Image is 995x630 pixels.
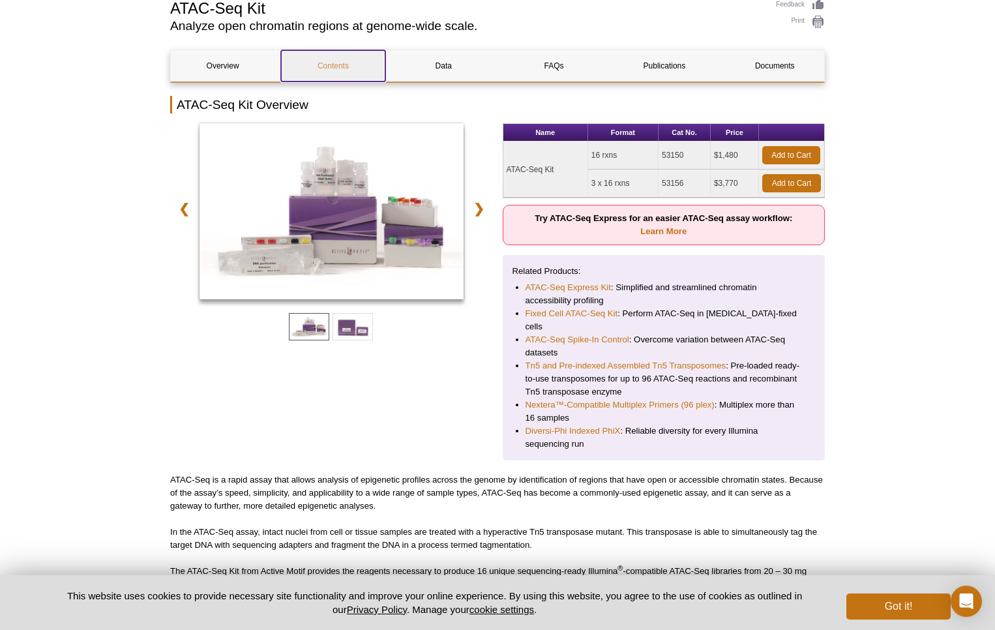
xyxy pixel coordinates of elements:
[170,565,825,604] p: The ATAC-Seq Kit from Active Motif provides the reagents necessary to produce 16 unique sequencin...
[526,398,715,412] a: Nextera™-Compatible Multiplex Primers (96 plex)
[526,359,726,372] a: Tn5 and Pre-indexed Assembled Tn5 Transposomes
[640,226,687,236] a: Learn More
[502,50,606,82] a: FAQs
[659,142,711,170] td: 53150
[526,333,629,346] a: ATAC-Seq Spike-In Control
[711,170,759,198] td: $3,770
[170,526,825,552] p: In the ATAC-Seq assay, intact nuclei from cell or tissue samples are treated with a hyperactive T...
[526,359,803,398] li: : Pre-loaded ready-to-use transposomes for up to 96 ATAC-Seq reactions and recombinant Tn5 transp...
[171,50,275,82] a: Overview
[526,398,803,425] li: : Multiplex more than 16 samples
[347,604,407,615] a: Privacy Policy
[503,142,588,198] td: ATAC-Seq Kit
[762,146,820,164] a: Add to Cart
[776,15,825,29] a: Print
[588,170,659,198] td: 3 x 16 rxns
[170,96,825,113] h2: ATAC-Seq Kit Overview
[588,124,659,142] th: Format
[465,194,493,224] a: ❯
[200,123,464,299] img: ATAC-Seq Kit
[612,50,716,82] a: Publications
[711,124,759,142] th: Price
[659,124,711,142] th: Cat No.
[170,194,198,224] a: ❮
[659,170,711,198] td: 53156
[469,604,534,615] button: cookie settings
[951,586,982,617] div: Open Intercom Messenger
[170,20,763,32] h2: Analyze open chromatin regions at genome-wide scale.
[526,333,803,359] li: : Overcome variation between ATAC-Seq datasets
[170,473,825,513] p: ATAC-Seq is a rapid assay that allows analysis of epigenetic profiles across the genome by identi...
[723,50,827,82] a: Documents
[200,123,464,303] a: ATAC-Seq Kit
[762,174,821,192] a: Add to Cart
[711,142,759,170] td: $1,480
[526,425,803,451] li: : Reliable diversity for every Illumina sequencing run
[526,307,618,320] a: Fixed Cell ATAC-Seq Kit
[535,213,792,236] strong: Try ATAC-Seq Express for an easier ATAC-Seq assay workflow:
[526,425,621,438] a: Diversi-Phi Indexed PhiX
[526,307,803,333] li: : Perform ATAC-Seq in [MEDICAL_DATA]-fixed cells
[588,142,659,170] td: 16 rxns
[392,50,496,82] a: Data
[526,281,611,294] a: ATAC-Seq Express Kit
[846,593,951,620] button: Got it!
[281,50,385,82] a: Contents
[617,564,623,572] sup: ®
[526,281,803,307] li: : Simplified and streamlined chromatin accessibility profiling
[44,589,825,616] p: This website uses cookies to provide necessary site functionality and improve your online experie...
[512,265,816,278] p: Related Products:
[503,124,588,142] th: Name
